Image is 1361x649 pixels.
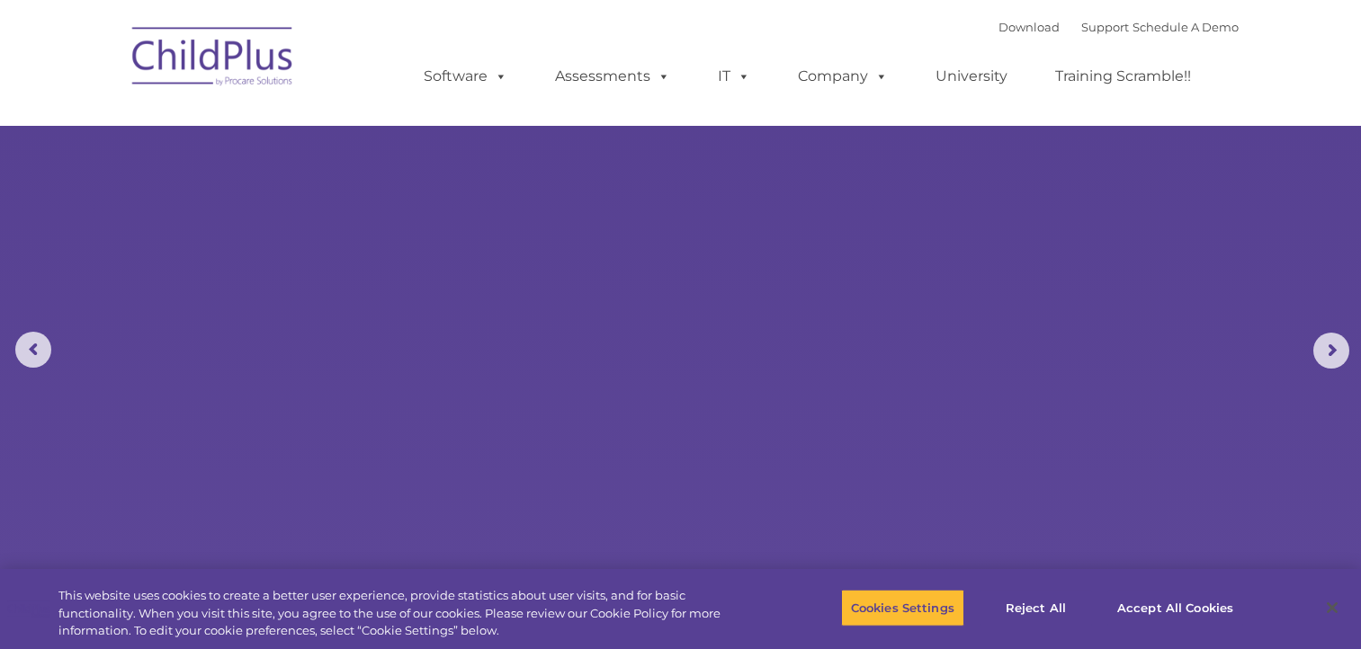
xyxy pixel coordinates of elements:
[1133,20,1239,34] a: Schedule A Demo
[537,58,688,94] a: Assessments
[58,587,748,640] div: This website uses cookies to create a better user experience, provide statistics about user visit...
[700,58,768,94] a: IT
[980,589,1092,627] button: Reject All
[1312,588,1352,627] button: Close
[1037,58,1209,94] a: Training Scramble!!
[998,20,1239,34] font: |
[841,589,964,627] button: Cookies Settings
[1081,20,1129,34] a: Support
[406,58,525,94] a: Software
[998,20,1060,34] a: Download
[780,58,906,94] a: Company
[123,14,303,104] img: ChildPlus by Procare Solutions
[1107,589,1243,627] button: Accept All Cookies
[918,58,1025,94] a: University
